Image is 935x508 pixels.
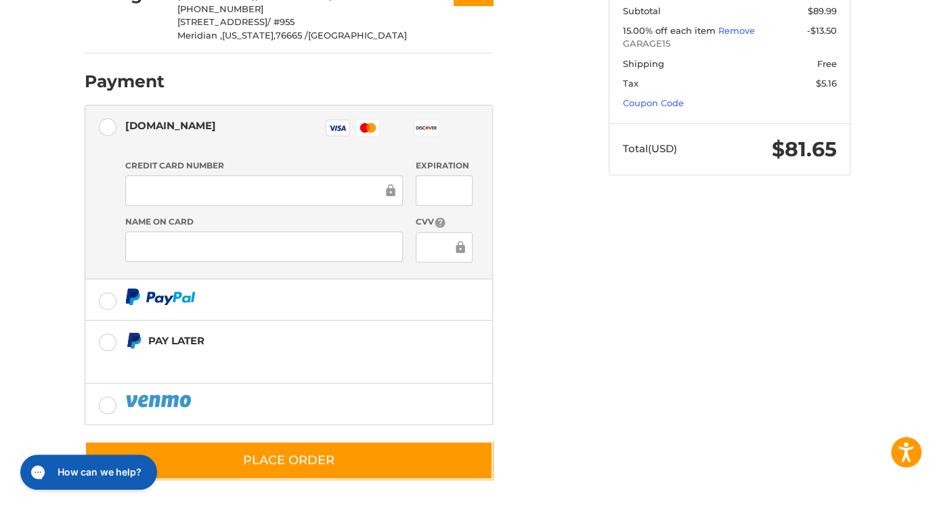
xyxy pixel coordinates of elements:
div: [DOMAIN_NAME] [125,114,216,137]
span: Free [817,58,837,69]
span: -$13.50 [807,25,837,36]
span: 76665 / [276,30,308,41]
img: Pay Later icon [125,332,142,349]
a: Coupon Code [623,97,684,108]
iframe: PayPal Message 1 [125,355,408,367]
button: Place Order [85,441,493,480]
h2: Payment [85,71,165,92]
span: Tax [623,78,638,89]
span: [STREET_ADDRESS] [177,16,267,27]
label: Credit Card Number [125,160,403,172]
a: Remove [718,25,755,36]
span: $5.16 [816,78,837,89]
label: Name on Card [125,216,403,228]
span: [PHONE_NUMBER] [177,3,263,14]
div: Pay Later [148,329,408,352]
span: $89.99 [808,5,837,16]
label: Expiration [416,160,472,172]
label: CVV [416,216,472,229]
span: GARAGE15 [623,37,837,51]
span: Meridian , [177,30,222,41]
span: 15.00% off each item [623,25,718,36]
span: Subtotal [623,5,661,16]
span: / #955 [267,16,295,27]
span: Shipping [623,58,664,69]
img: PayPal icon [125,288,196,305]
span: [GEOGRAPHIC_DATA] [308,30,407,41]
span: Total (USD) [623,142,677,155]
span: $81.65 [772,137,837,162]
iframe: Gorgias live chat messenger [14,450,160,494]
span: [US_STATE], [222,30,276,41]
img: PayPal icon [125,392,194,409]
